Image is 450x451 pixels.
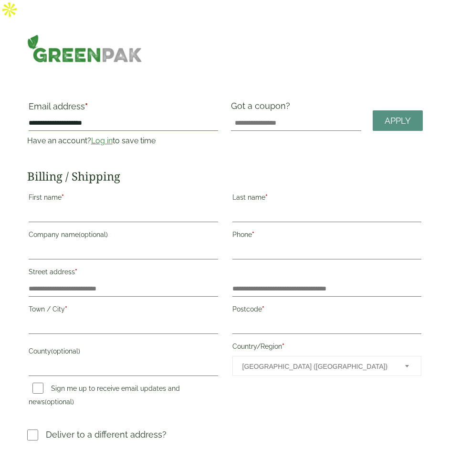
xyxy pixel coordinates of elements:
abbr: required [265,193,268,201]
abbr: required [85,101,88,111]
span: Apply [385,116,411,126]
label: Got a coupon? [231,101,294,116]
p: Have an account? to save time [27,135,220,147]
p: Deliver to a different address? [46,428,167,441]
label: Sign me up to receive email updates and news [29,385,180,408]
label: First name [29,191,218,207]
label: County [29,344,218,361]
abbr: required [62,193,64,201]
a: Apply [373,110,423,131]
span: (optional) [79,231,108,238]
label: Postcode [232,302,422,319]
label: Phone [232,228,422,244]
abbr: required [65,305,67,313]
abbr: required [282,343,284,350]
label: Email address [29,102,218,116]
label: Company name [29,228,218,244]
label: Street address [29,265,218,281]
label: Last name [232,191,422,207]
label: Country/Region [232,340,422,356]
abbr: required [262,305,264,313]
a: Log in [91,136,113,145]
abbr: required [75,268,77,276]
input: Sign me up to receive email updates and news(optional) [32,383,43,394]
span: United Kingdom (UK) [242,356,393,376]
span: (optional) [45,398,74,406]
label: Town / City [29,302,218,319]
span: Country/Region [232,356,422,376]
h2: Billing / Shipping [27,170,423,183]
img: GreenPak Supplies [27,34,143,63]
span: (optional) [51,347,80,355]
abbr: required [252,231,254,238]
